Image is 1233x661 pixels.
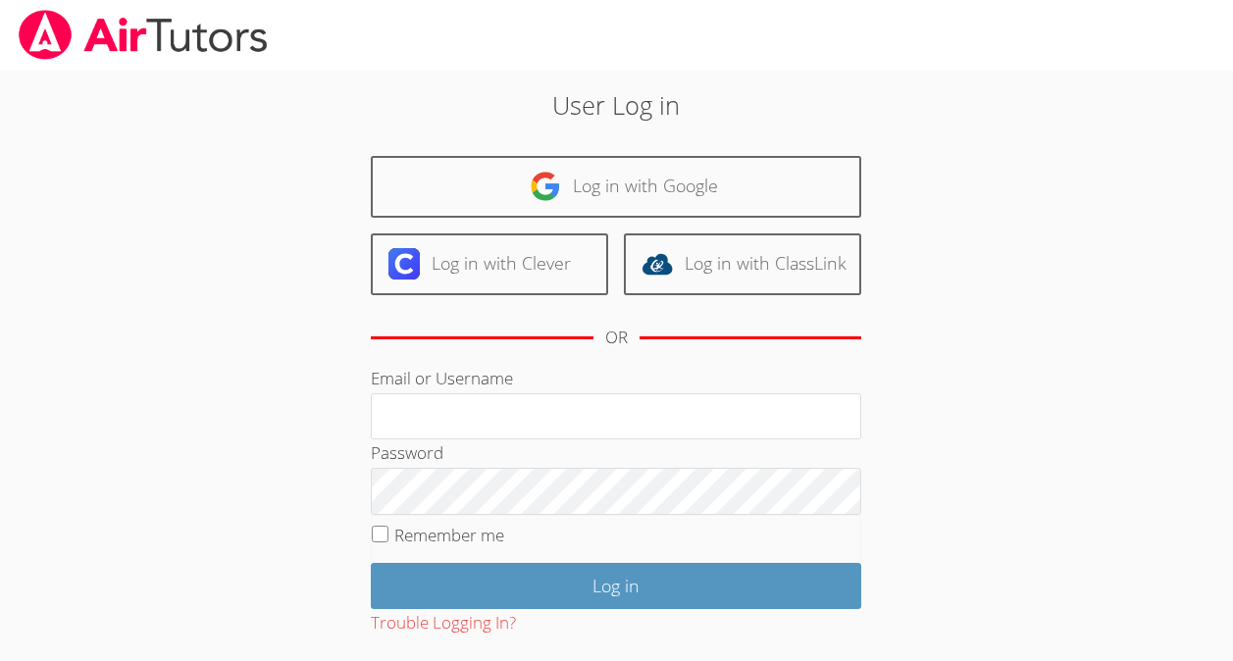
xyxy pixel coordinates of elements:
a: Log in with Clever [371,233,608,295]
div: OR [605,324,628,352]
button: Trouble Logging In? [371,609,516,637]
input: Log in [371,563,861,609]
img: clever-logo-6eab21bc6e7a338710f1a6ff85c0baf02591cd810cc4098c63d3a4b26e2feb20.svg [388,248,420,280]
img: classlink-logo-d6bb404cc1216ec64c9a2012d9dc4662098be43eaf13dc465df04b49fa7ab582.svg [642,248,673,280]
label: Email or Username [371,367,513,389]
label: Remember me [394,524,504,546]
img: google-logo-50288ca7cdecda66e5e0955fdab243c47b7ad437acaf1139b6f446037453330a.svg [530,171,561,202]
h2: User Log in [283,86,950,124]
label: Password [371,441,443,464]
a: Log in with ClassLink [624,233,861,295]
img: airtutors_banner-c4298cdbf04f3fff15de1276eac7730deb9818008684d7c2e4769d2f7ddbe033.png [17,10,270,60]
a: Log in with Google [371,156,861,218]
